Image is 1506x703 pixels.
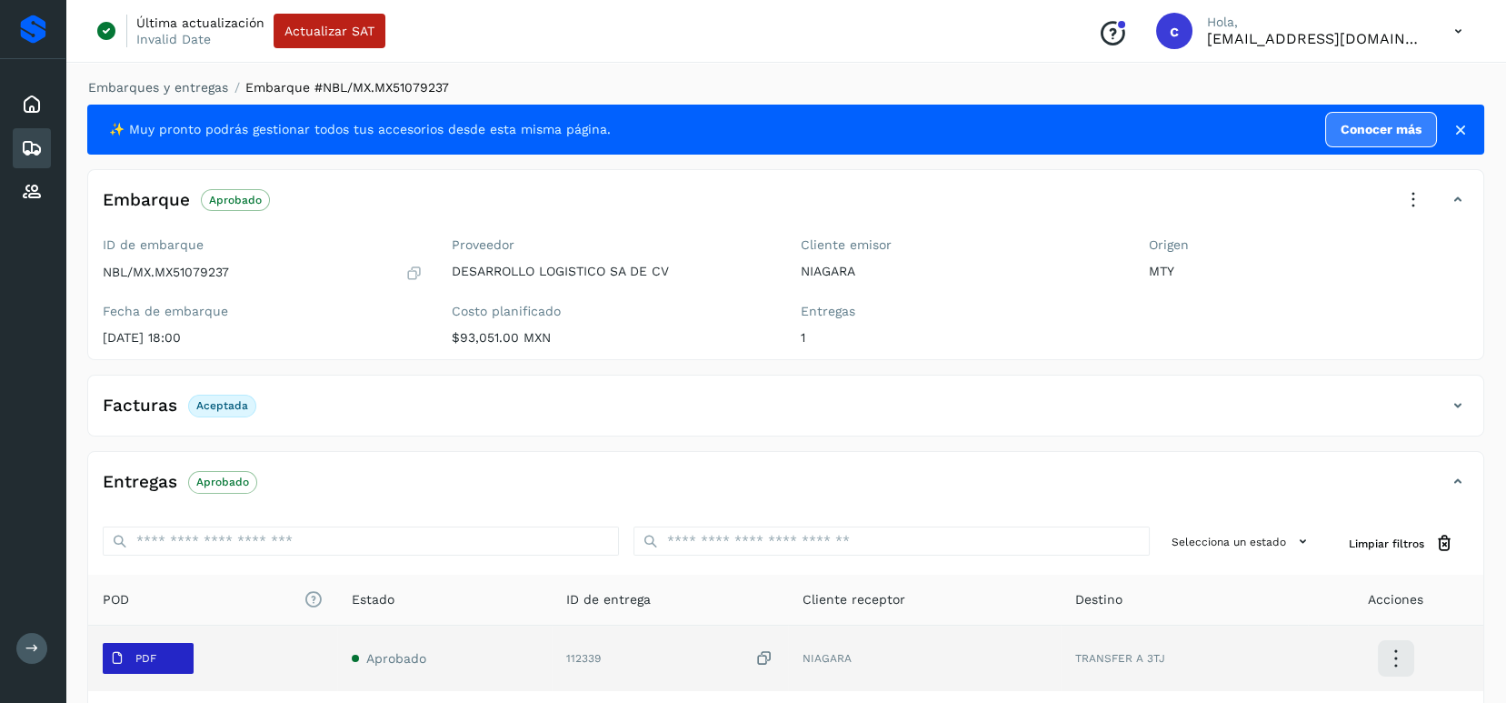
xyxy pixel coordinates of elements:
div: 112339 [566,649,773,668]
p: Aprobado [196,476,249,488]
label: Fecha de embarque [103,304,423,319]
p: PDF [135,652,156,665]
label: ID de embarque [103,237,423,253]
span: Aprobado [366,651,426,666]
p: DESARROLLO LOGISTICO SA DE CV [452,264,772,279]
div: FacturasAceptada [88,390,1483,436]
button: Limpiar filtros [1334,527,1469,560]
label: Proveedor [452,237,772,253]
label: Costo planificado [452,304,772,319]
p: NIAGARA [801,264,1121,279]
button: PDF [103,643,194,674]
span: Destino [1075,590,1122,609]
p: cavila@niagarawater.com [1207,30,1425,47]
p: Hola, [1207,15,1425,30]
label: Entregas [801,304,1121,319]
nav: breadcrumb [87,78,1484,97]
a: Embarques y entregas [88,80,228,95]
button: Actualizar SAT [274,14,385,48]
span: ✨ Muy pronto podrás gestionar todos tus accesorios desde esta misma página. [109,120,611,139]
label: Origen [1149,237,1469,253]
p: 1 [801,330,1121,346]
p: Aceptada [196,399,248,412]
span: Limpiar filtros [1349,536,1424,552]
span: ID de entrega [566,590,651,609]
div: Embarques [13,128,51,168]
p: Última actualización [136,15,264,31]
span: Cliente receptor [803,590,905,609]
div: EmbarqueAprobado [88,185,1483,230]
td: TRANSFER A 3TJ [1061,626,1308,691]
p: MTY [1149,264,1469,279]
span: Estado [352,590,394,609]
a: Conocer más [1325,112,1437,147]
span: Actualizar SAT [284,25,374,37]
p: [DATE] 18:00 [103,330,423,346]
td: NIAGARA [788,626,1062,691]
h4: Facturas [103,396,177,417]
span: Acciones [1368,590,1423,609]
button: Selecciona un estado [1164,527,1320,557]
div: Inicio [13,85,51,125]
p: Invalid Date [136,31,211,47]
p: NBL/MX.MX51079237 [103,265,229,280]
h4: Embarque [103,190,190,211]
div: Proveedores [13,172,51,212]
div: EntregasAprobado [88,467,1483,512]
label: Cliente emisor [801,237,1121,253]
span: Embarque #NBL/MX.MX51079237 [245,80,449,95]
span: POD [103,590,323,609]
p: Aprobado [209,194,262,206]
h4: Entregas [103,472,177,493]
p: $93,051.00 MXN [452,330,772,346]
